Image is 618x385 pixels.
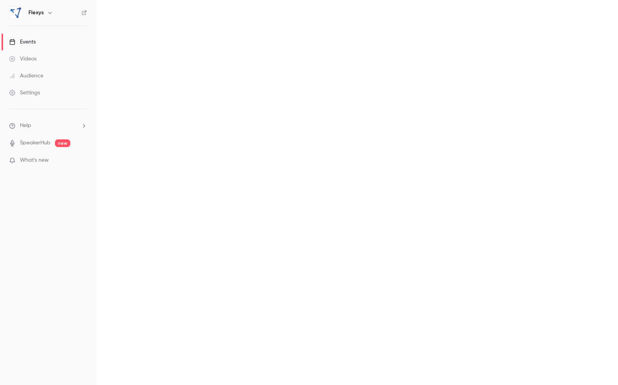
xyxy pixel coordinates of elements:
span: new [55,139,70,147]
div: Events [9,38,36,46]
a: SpeakerHub [20,139,50,147]
li: help-dropdown-opener [9,122,87,130]
h6: Flexys [28,9,44,17]
span: What's new [20,156,49,164]
div: Audience [9,72,43,80]
span: Help [20,122,31,130]
div: Videos [9,55,37,63]
div: Settings [9,89,40,97]
img: Flexys [10,7,22,19]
